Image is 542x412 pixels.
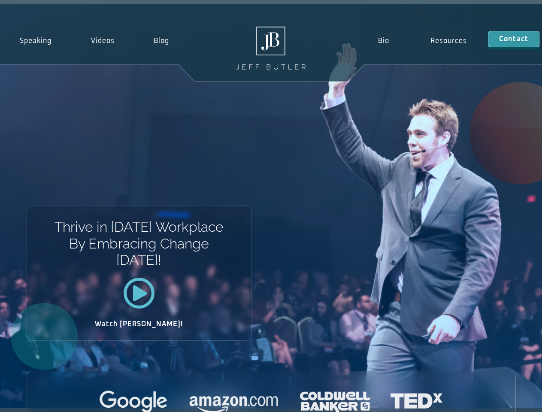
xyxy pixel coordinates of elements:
[357,31,487,51] nav: Menu
[134,31,189,51] a: Blog
[499,36,528,42] span: Contact
[71,31,134,51] a: Videos
[57,321,221,327] h2: Watch [PERSON_NAME]!
[54,219,224,268] h1: Thrive in [DATE] Workplace By Embracing Change [DATE]!
[410,31,488,51] a: Resources
[488,31,539,47] a: Contact
[357,31,410,51] a: Bio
